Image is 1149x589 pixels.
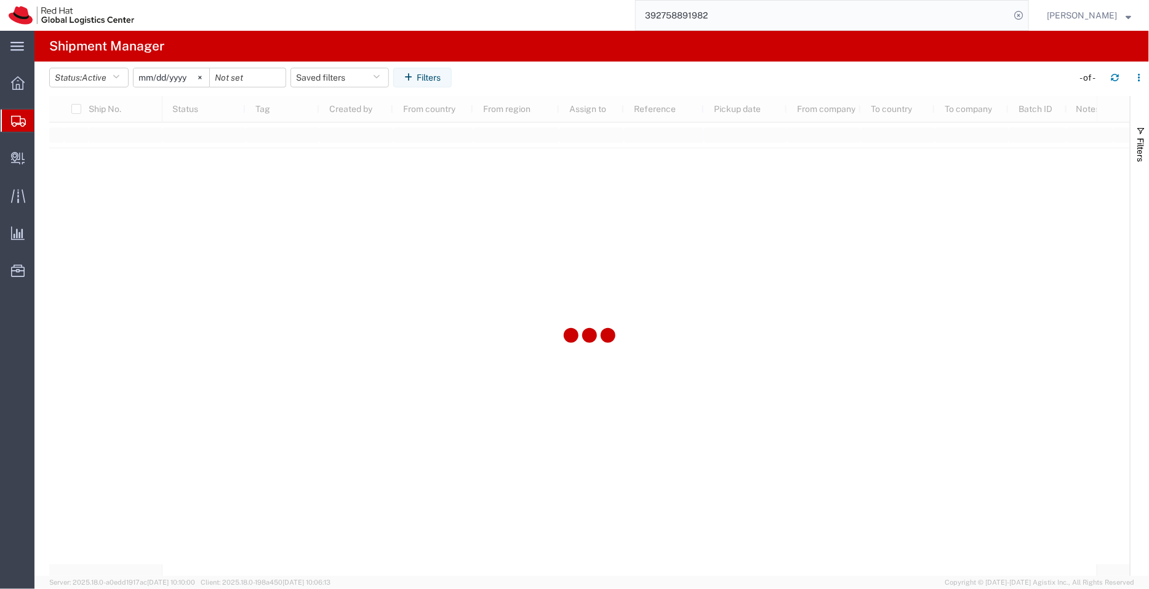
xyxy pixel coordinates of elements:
[1135,138,1145,162] span: Filters
[82,73,106,82] span: Active
[636,1,1010,30] input: Search for shipment number, reference number
[49,579,195,586] span: Server: 2025.18.0-a0edd1917ac
[945,577,1134,588] span: Copyright © [DATE]-[DATE] Agistix Inc., All Rights Reserved
[282,579,330,586] span: [DATE] 10:06:13
[290,68,389,87] button: Saved filters
[201,579,330,586] span: Client: 2025.18.0-198a450
[1047,9,1117,22] span: Pallav Sen Gupta
[1079,71,1101,84] div: - of -
[9,6,134,25] img: logo
[147,579,195,586] span: [DATE] 10:10:00
[49,68,129,87] button: Status:Active
[1046,8,1132,23] button: [PERSON_NAME]
[210,68,286,87] input: Not set
[393,68,452,87] button: Filters
[49,31,164,62] h4: Shipment Manager
[134,68,209,87] input: Not set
